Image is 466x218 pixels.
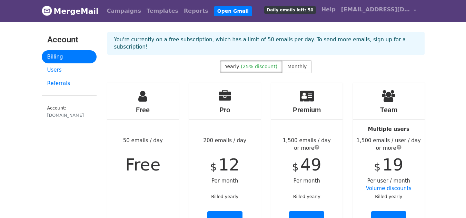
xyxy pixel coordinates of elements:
a: Volume discounts [366,185,412,191]
h3: Account [47,35,91,45]
span: [EMAIL_ADDRESS][DOMAIN_NAME] [341,6,410,14]
p: You're currently on a free subscription, which has a limit of 50 emails per day. To send more ema... [114,36,418,51]
span: Free [125,155,160,174]
span: Monthly [287,64,307,69]
small: Billed yearly [293,194,320,199]
h4: Premium [271,106,343,114]
span: $ [210,161,217,173]
span: $ [292,161,299,173]
h4: Pro [189,106,261,114]
a: Help [319,3,338,17]
strong: Multiple users [368,126,409,132]
div: 1,500 emails / day or more [271,137,343,152]
a: MergeMail [42,4,99,18]
span: 49 [300,155,321,174]
h4: Team [353,106,425,114]
span: (25% discount) [241,64,277,69]
a: Campaigns [104,4,144,18]
small: Billed yearly [375,194,402,199]
img: MergeMail logo [42,6,52,16]
div: [DOMAIN_NAME] [47,112,91,118]
a: Reports [181,4,211,18]
span: 12 [218,155,239,174]
small: Account: [47,105,91,118]
small: Billed yearly [211,194,238,199]
a: Billing [42,50,97,64]
span: Daily emails left: 50 [264,6,316,14]
a: [EMAIL_ADDRESS][DOMAIN_NAME] [338,3,419,19]
a: Referrals [42,77,97,90]
a: Users [42,63,97,77]
h4: Free [107,106,179,114]
div: 1,500 emails / user / day or more [353,137,425,152]
span: $ [374,161,380,173]
a: Templates [144,4,181,18]
span: 19 [382,155,403,174]
span: Yearly [225,64,239,69]
a: Open Gmail [214,6,252,16]
a: Daily emails left: 50 [261,3,318,17]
